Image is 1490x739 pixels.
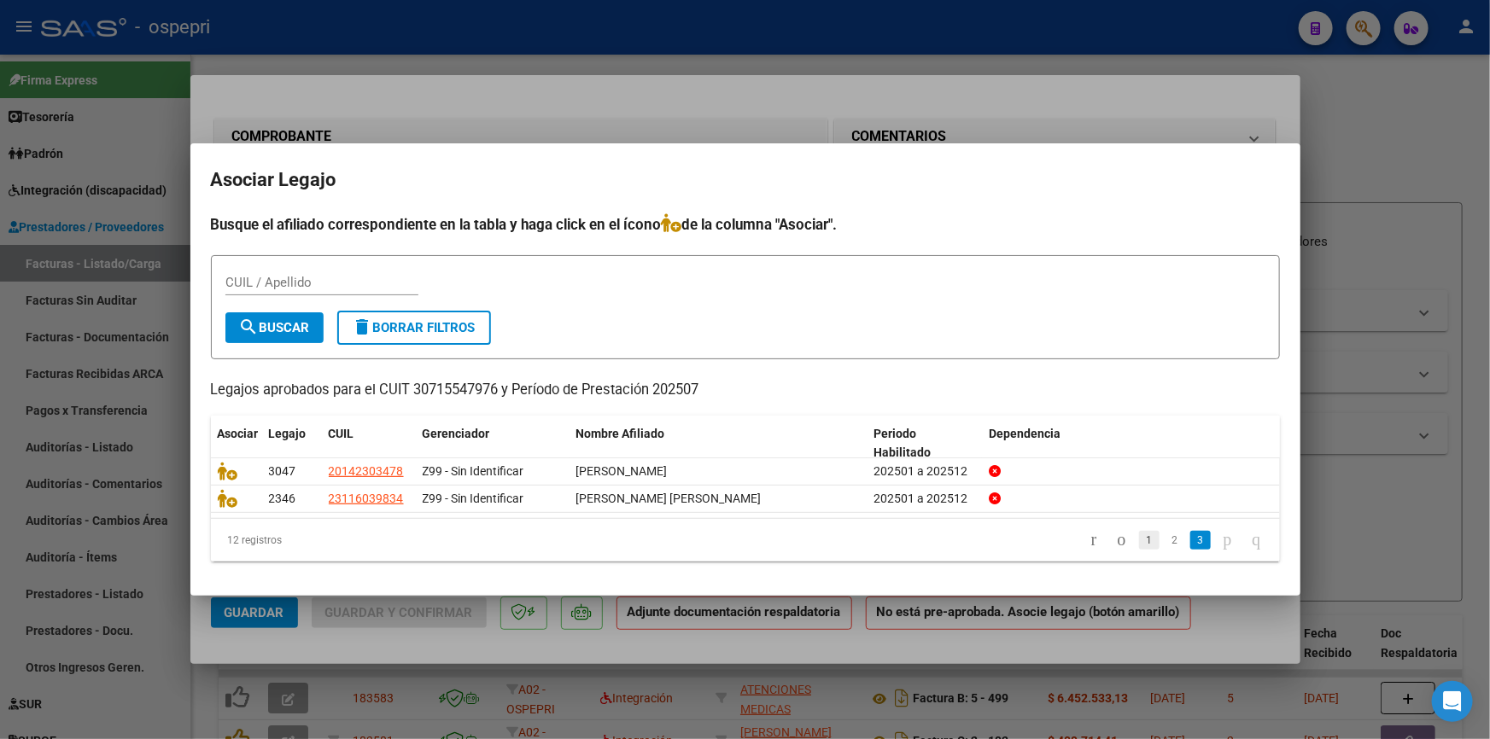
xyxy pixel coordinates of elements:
[329,464,404,478] span: 20142303478
[982,416,1280,472] datatable-header-cell: Dependencia
[269,464,296,478] span: 3047
[576,464,668,478] span: SOLORZA OMAR EDUARDO
[239,320,310,335] span: Buscar
[353,320,476,335] span: Borrar Filtros
[423,492,524,505] span: Z99 - Sin Identificar
[1136,526,1162,555] li: page 1
[337,311,491,345] button: Borrar Filtros
[1432,681,1473,722] div: Open Intercom Messenger
[1188,526,1213,555] li: page 3
[211,164,1280,196] h2: Asociar Legajo
[329,492,404,505] span: 23116039834
[874,489,975,509] div: 202501 a 202512
[416,416,570,472] datatable-header-cell: Gerenciador
[874,462,975,481] div: 202501 a 202512
[570,416,868,472] datatable-header-cell: Nombre Afiliado
[1165,531,1185,550] a: 2
[1245,531,1269,550] a: go to last page
[225,312,324,343] button: Buscar
[269,427,307,440] span: Legajo
[211,519,422,562] div: 12 registros
[1084,531,1105,550] a: go to first page
[262,416,322,472] datatable-header-cell: Legajo
[322,416,416,472] datatable-header-cell: CUIL
[211,416,262,472] datatable-header-cell: Asociar
[239,317,260,337] mat-icon: search
[1139,531,1160,550] a: 1
[211,380,1280,401] p: Legajos aprobados para el CUIT 30715547976 y Período de Prestación 202507
[1190,531,1211,550] a: 3
[874,427,931,460] span: Periodo Habilitado
[867,416,982,472] datatable-header-cell: Periodo Habilitado
[423,427,490,440] span: Gerenciador
[1162,526,1188,555] li: page 2
[1216,531,1240,550] a: go to next page
[423,464,524,478] span: Z99 - Sin Identificar
[576,492,762,505] span: MARTINEZ MARTA ESTER
[1110,531,1134,550] a: go to previous page
[576,427,665,440] span: Nombre Afiliado
[218,427,259,440] span: Asociar
[211,213,1280,236] h4: Busque el afiliado correspondiente en la tabla y haga click en el ícono de la columna "Asociar".
[989,427,1061,440] span: Dependencia
[329,427,354,440] span: CUIL
[353,317,373,337] mat-icon: delete
[269,492,296,505] span: 2346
